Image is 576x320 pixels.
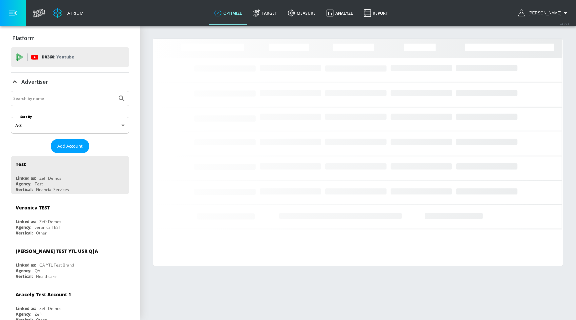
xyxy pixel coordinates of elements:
div: [PERSON_NAME] TEST YTL USR Q|ALinked as:QA YTL Test BrandAgency:QAVertical:Healthcare [11,243,129,281]
button: Add Account [51,139,89,153]
div: Linked as: [16,262,36,268]
a: Analyze [321,1,358,25]
p: Advertiser [21,78,48,86]
a: Report [358,1,393,25]
div: Financial Services [36,187,69,192]
div: QA YTL Test Brand [39,262,74,268]
div: Agency: [16,224,31,230]
div: Veronica TEST [16,204,50,211]
p: Youtube [56,53,74,60]
div: [PERSON_NAME] TEST YTL USR Q|A [16,248,98,254]
span: login as: justin.nim@zefr.com [526,11,561,15]
div: veronica TEST [35,224,61,230]
div: Advertiser [11,72,129,91]
div: Platform [11,29,129,47]
div: Zefr Demos [39,175,61,181]
div: Linked as: [16,175,36,181]
a: measure [282,1,321,25]
a: Target [247,1,282,25]
div: Test [35,181,43,187]
a: optimize [209,1,247,25]
div: Test [16,161,26,167]
div: Zefr Demos [39,219,61,224]
div: Other [36,230,47,236]
input: Search by name [13,94,114,103]
a: Atrium [53,8,84,18]
button: [PERSON_NAME] [518,9,569,17]
div: Linked as: [16,219,36,224]
div: Vertical: [16,230,33,236]
div: A-Z [11,117,129,134]
div: Agency: [16,181,31,187]
div: DV360: Youtube [11,47,129,67]
div: TestLinked as:Zefr DemosAgency:TestVertical:Financial Services [11,156,129,194]
label: Sort By [19,115,33,119]
div: Aracely Test Account 1 [16,291,71,298]
div: Veronica TESTLinked as:Zefr DemosAgency:veronica TESTVertical:Other [11,199,129,237]
div: Agency: [16,268,31,274]
div: Atrium [65,10,84,16]
div: Zefr [35,311,42,317]
div: Vertical: [16,274,33,279]
span: Add Account [57,142,83,150]
span: v 4.25.4 [560,22,569,26]
div: Healthcare [36,274,57,279]
div: QA [35,268,40,274]
div: Zefr Demos [39,306,61,311]
p: DV360: [42,53,74,61]
div: Vertical: [16,187,33,192]
div: Agency: [16,311,31,317]
div: Linked as: [16,306,36,311]
p: Platform [12,34,35,42]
